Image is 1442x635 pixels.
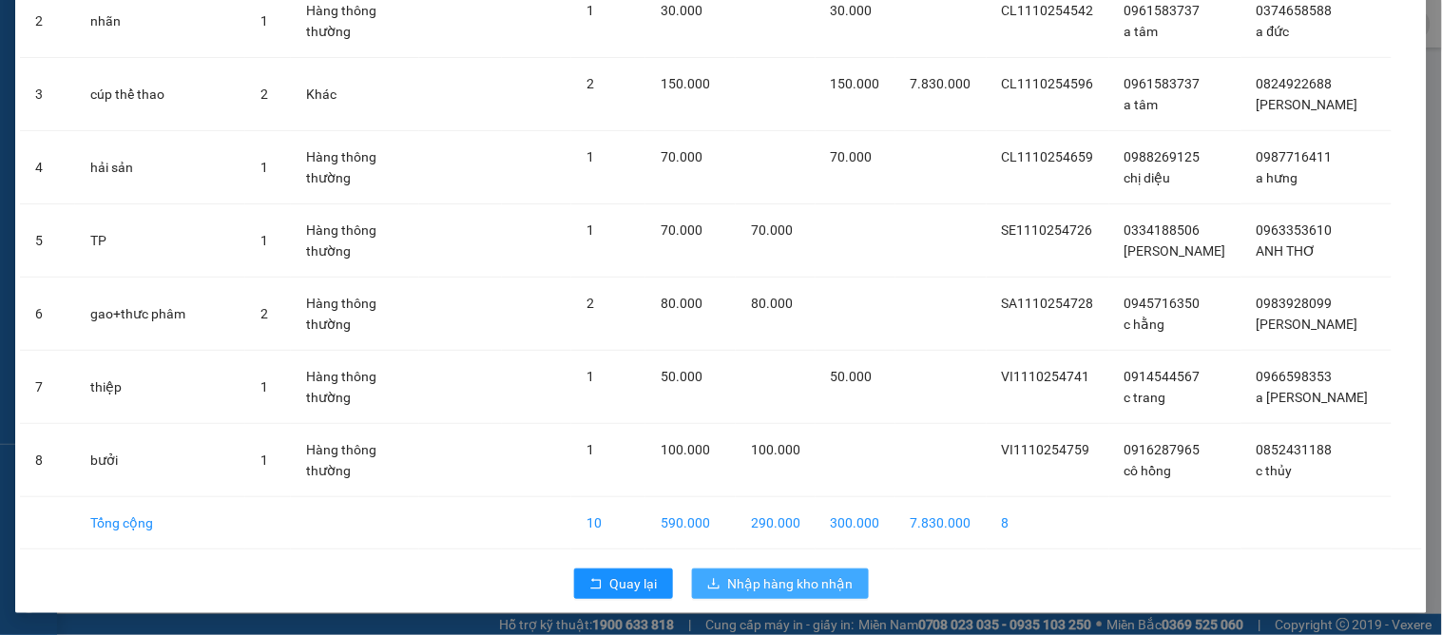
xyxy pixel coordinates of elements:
[911,76,971,91] span: 7.830.000
[571,497,645,549] td: 10
[751,222,793,238] span: 70.000
[75,351,245,424] td: thiệp
[831,3,873,18] span: 30.000
[20,204,75,278] td: 5
[1257,442,1333,457] span: 0852431188
[1125,390,1166,405] span: c trang
[291,351,419,424] td: Hàng thông thường
[1125,463,1172,478] span: cô hồng
[1257,149,1333,164] span: 0987716411
[291,204,419,278] td: Hàng thông thường
[20,351,75,424] td: 7
[1125,97,1159,112] span: a tâm
[75,278,245,351] td: gao+thưc phâm
[1125,170,1171,185] span: chị diệu
[895,497,987,549] td: 7.830.000
[1257,463,1293,478] span: c thủy
[1257,3,1333,18] span: 0374658588
[260,13,268,29] span: 1
[1002,149,1094,164] span: CL1110254659
[1257,243,1317,259] span: ANH THƠ
[75,58,245,131] td: cúp thể thao
[751,442,800,457] span: 100.000
[1125,442,1201,457] span: 0916287965
[831,76,880,91] span: 150.000
[20,424,75,497] td: 8
[816,497,895,549] td: 300.000
[586,76,594,91] span: 2
[661,149,702,164] span: 70.000
[645,497,736,549] td: 590.000
[1125,296,1201,311] span: 0945716350
[1125,149,1201,164] span: 0988269125
[661,442,710,457] span: 100.000
[1125,76,1201,91] span: 0961583737
[291,278,419,351] td: Hàng thông thường
[260,87,268,102] span: 2
[1125,243,1226,259] span: [PERSON_NAME]
[260,379,268,394] span: 1
[661,76,710,91] span: 150.000
[574,568,673,599] button: rollbackQuay lại
[1002,442,1090,457] span: VI1110254759
[736,497,816,549] td: 290.000
[260,452,268,468] span: 1
[75,204,245,278] td: TP
[1002,369,1090,384] span: VI1110254741
[1257,390,1369,405] span: a [PERSON_NAME]
[707,577,721,592] span: download
[586,149,594,164] span: 1
[1125,222,1201,238] span: 0334188506
[75,424,245,497] td: bưởi
[1257,170,1298,185] span: a hưng
[586,222,594,238] span: 1
[260,160,268,175] span: 1
[260,306,268,321] span: 2
[1257,296,1333,311] span: 0983928099
[75,131,245,204] td: hải sản
[1002,222,1093,238] span: SE1110254726
[1125,317,1165,332] span: c hằng
[661,3,702,18] span: 30.000
[586,3,594,18] span: 1
[831,369,873,384] span: 50.000
[75,497,245,549] td: Tổng cộng
[1125,24,1159,39] span: a tâm
[1257,222,1333,238] span: 0963353610
[20,58,75,131] td: 3
[291,131,419,204] td: Hàng thông thường
[1257,76,1333,91] span: 0824922688
[20,131,75,204] td: 4
[291,424,419,497] td: Hàng thông thường
[661,222,702,238] span: 70.000
[20,278,75,351] td: 6
[661,296,702,311] span: 80.000
[1257,317,1358,332] span: [PERSON_NAME]
[586,369,594,384] span: 1
[586,442,594,457] span: 1
[751,296,793,311] span: 80.000
[1125,3,1201,18] span: 0961583737
[260,233,268,248] span: 1
[831,149,873,164] span: 70.000
[1257,369,1333,384] span: 0966598353
[586,296,594,311] span: 2
[692,568,869,599] button: downloadNhập hàng kho nhận
[728,573,854,594] span: Nhập hàng kho nhận
[1257,97,1358,112] span: [PERSON_NAME]
[1002,296,1094,311] span: SA1110254728
[291,58,419,131] td: Khác
[1125,369,1201,384] span: 0914544567
[589,577,603,592] span: rollback
[1257,24,1290,39] span: a đức
[987,497,1109,549] td: 8
[1002,3,1094,18] span: CL1110254542
[1002,76,1094,91] span: CL1110254596
[610,573,658,594] span: Quay lại
[661,369,702,384] span: 50.000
